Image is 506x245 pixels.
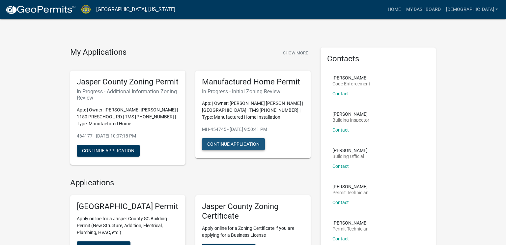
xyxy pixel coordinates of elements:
button: Continue Application [77,145,140,157]
p: [PERSON_NAME] [332,184,369,189]
a: Contact [332,127,349,133]
a: Contact [332,91,349,96]
h5: Manufactured Home Permit [202,77,304,87]
a: Home [385,3,404,16]
h5: Jasper County Zoning Permit [77,77,179,87]
p: Permit Technician [332,227,369,231]
img: Jasper County, South Carolina [81,5,91,14]
h5: [GEOGRAPHIC_DATA] Permit [77,202,179,211]
p: [PERSON_NAME] [332,148,368,153]
a: Contact [332,164,349,169]
h5: Jasper County Zoning Certificate [202,202,304,221]
p: App: | Owner: [PERSON_NAME] [PERSON_NAME] | 1150 PRESCHOOL RD | TMS [PHONE_NUMBER] | Type: Manufa... [77,107,179,127]
a: [GEOGRAPHIC_DATA], [US_STATE] [96,4,175,15]
p: [PERSON_NAME] [332,112,369,116]
p: [PERSON_NAME] [332,76,370,80]
button: Show More [280,47,311,58]
h6: In Progress - Additional Information Zoning Review [77,88,179,101]
p: Permit Technician [332,190,369,195]
p: Apply online for a Zoning Certificate if you are applying for a Business License [202,225,304,239]
h5: Contacts [327,54,429,64]
p: MH-454745 - [DATE] 9:50:41 PM [202,126,304,133]
h6: In Progress - Initial Zoning Review [202,88,304,95]
h4: My Applications [70,47,126,57]
p: 464177 - [DATE] 10:07:18 PM [77,133,179,139]
p: [PERSON_NAME] [332,221,369,225]
p: Code Enforcement [332,81,370,86]
a: [DEMOGRAPHIC_DATA] [443,3,501,16]
a: Contact [332,236,349,241]
p: Building Official [332,154,368,159]
p: Apply online for a Jasper County SC Building Permit (New Structure, Addition, Electrical, Plumbin... [77,215,179,236]
h4: Applications [70,178,311,188]
p: App: | Owner: [PERSON_NAME] [PERSON_NAME] | [GEOGRAPHIC_DATA] | TMS [PHONE_NUMBER] | Type: Manufa... [202,100,304,121]
p: Building Inspector [332,118,369,122]
button: Continue Application [202,138,265,150]
a: Contact [332,200,349,205]
a: My Dashboard [404,3,443,16]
